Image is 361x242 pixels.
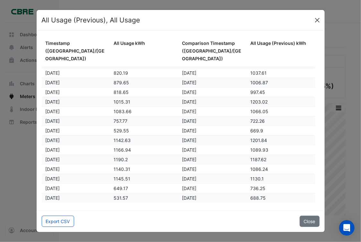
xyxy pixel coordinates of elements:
[247,36,315,67] datatable-header-cell: All Usage (Previous) kWh
[42,36,110,67] datatable-header-cell: Timestamp (Australia/Sydney)
[46,166,60,172] span: Thu 28-08-2025
[182,80,197,85] span: Tue 20-08-2024
[182,166,197,172] span: Thu 29-08-2024
[251,147,269,153] span: 1089.93
[114,70,128,76] span: 820.19
[182,40,242,61] span: Comparison Timestamp ([GEOGRAPHIC_DATA]/[GEOGRAPHIC_DATA])
[114,157,128,162] span: 1190.2
[182,157,197,162] span: Wed 28-08-2024
[114,80,129,85] span: 879.65
[114,186,128,191] span: 649.17
[114,166,131,172] span: 1140.31
[114,147,131,153] span: 1166.94
[46,99,60,104] span: Thu 21-08-2025
[46,118,60,124] span: Sat 23-08-2025
[46,70,60,76] span: Mon 18-08-2025
[110,36,178,67] datatable-header-cell: All Usage kWh
[46,109,60,114] span: Fri 22-08-2025
[182,176,197,181] span: Fri 30-08-2024
[251,80,268,85] span: 1006.87
[251,195,266,201] span: 688.75
[251,89,265,95] span: 997.45
[251,186,266,191] span: 736.25
[178,36,247,67] datatable-header-cell: Comparison Timestamp (Australia/Sydney)
[182,99,197,104] span: Thu 22-08-2024
[114,195,128,201] span: 531.57
[182,70,197,76] span: Mon 19-08-2024
[313,15,322,25] button: Close
[46,89,60,95] span: Wed 20-08-2025
[251,138,267,143] span: 1201.84
[46,80,60,85] span: Tue 19-08-2025
[251,128,263,133] span: 669.9
[182,138,197,143] span: Mon 26-08-2024
[182,118,197,124] span: Sat 24-08-2024
[300,216,320,227] button: Close
[46,138,60,143] span: Mon 25-08-2025
[114,40,145,46] span: All Usage kWh
[182,128,197,133] span: Sun 25-08-2024
[251,166,268,172] span: 1086.24
[46,157,60,162] span: Wed 27-08-2025
[251,176,264,181] span: 1130.1
[46,128,60,133] span: Sun 24-08-2025
[114,138,131,143] span: 1142.63
[114,99,131,104] span: 1015.31
[114,109,132,114] span: 1083.66
[42,216,74,227] button: Export CSV
[251,70,267,76] span: 1037.61
[42,15,140,25] h4: All Usage (Previous), All Usage
[251,40,306,46] span: All Usage (Previous) kWh
[46,176,60,181] span: Fri 29-08-2025
[46,40,105,61] span: Timestamp ([GEOGRAPHIC_DATA]/[GEOGRAPHIC_DATA])
[251,109,269,114] span: 1066.05
[182,186,197,191] span: Sat 31-08-2024
[251,99,268,104] span: 1203.02
[182,195,197,201] span: Sun 01-09-2024
[251,118,265,124] span: 722.26
[182,89,197,95] span: Wed 21-08-2024
[114,89,129,95] span: 818.65
[46,195,60,201] span: Sun 31-08-2025
[46,186,60,191] span: Sat 30-08-2025
[251,157,267,162] span: 1187.62
[339,220,355,236] div: Open Intercom Messenger
[114,176,131,181] span: 1145.51
[114,128,129,133] span: 529.55
[182,109,197,114] span: Fri 23-08-2024
[46,147,60,153] span: Tue 26-08-2025
[182,147,197,153] span: Tue 27-08-2024
[114,118,128,124] span: 757.77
